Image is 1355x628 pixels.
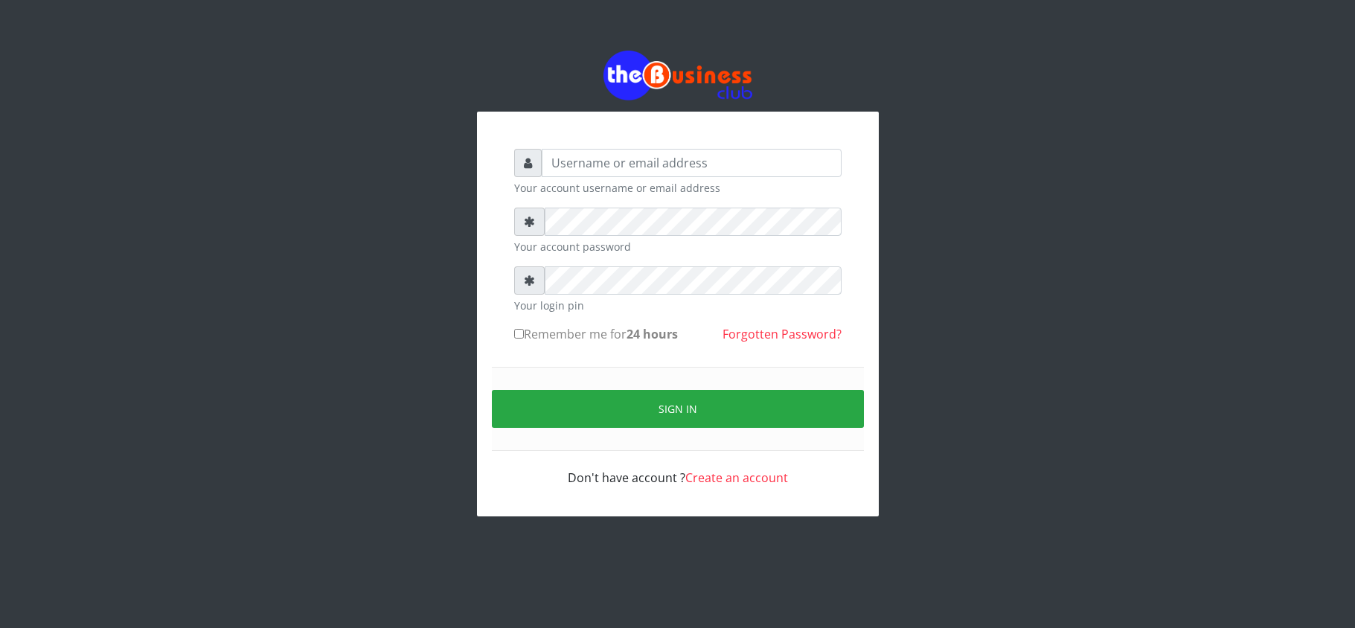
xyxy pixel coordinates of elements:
[514,325,678,343] label: Remember me for
[685,470,788,486] a: Create an account
[492,390,864,428] button: Sign in
[514,329,524,339] input: Remember me for24 hours
[627,326,678,342] b: 24 hours
[723,326,842,342] a: Forgotten Password?
[514,239,842,254] small: Your account password
[514,298,842,313] small: Your login pin
[542,149,842,177] input: Username or email address
[514,451,842,487] div: Don't have account ?
[514,180,842,196] small: Your account username or email address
